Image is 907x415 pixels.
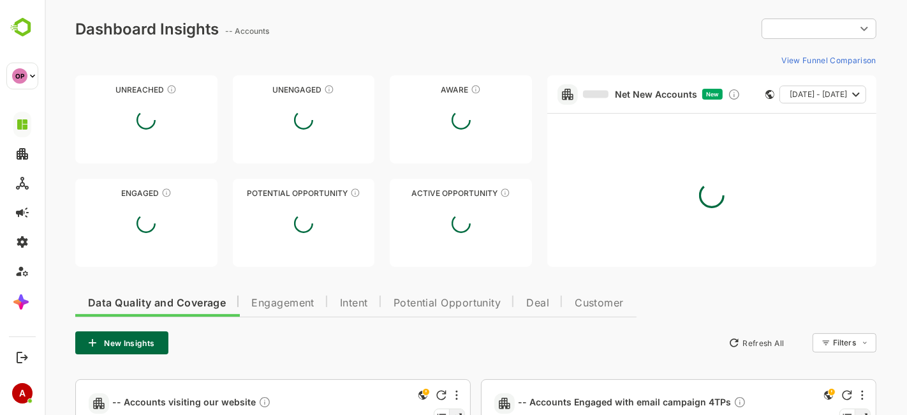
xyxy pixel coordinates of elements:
[426,84,436,94] div: These accounts have just entered the buying cycle and need further nurturing
[6,15,39,40] img: BambooboxLogoMark.f1c84d78b4c51b1a7b5f700c9845e183.svg
[683,88,696,101] div: Discover new ICP-fit accounts showing engagement — via intent surges, anonymous website visits, L...
[12,383,33,404] div: A
[295,298,323,308] span: Intent
[788,338,811,347] div: Filters
[31,188,173,198] div: Engaged
[530,298,579,308] span: Customer
[473,396,702,411] span: -- Accounts Engaged with email campaign 4TPs
[188,188,330,198] div: Potential Opportunity
[12,68,27,84] div: OP
[661,91,674,98] span: New
[31,331,124,354] button: New Insights
[207,298,270,308] span: Engagement
[392,390,402,400] div: Refresh
[306,188,316,198] div: These accounts are MQAs and can be passed on to Inside Sales
[538,89,653,100] a: Net New Accounts
[689,396,702,411] div: Description not present
[31,20,174,38] div: Dashboard Insights
[776,388,792,405] div: This is a global insight. Segment selection is not applicable for this view
[717,17,832,40] div: ​
[455,188,466,198] div: These accounts have open opportunities which might be at any of the Sales Stages
[43,298,181,308] span: Data Quality and Coverage
[68,396,232,411] a: -- Accounts visiting our websiteDescription not present
[279,84,290,94] div: These accounts have not shown enough engagement and need nurturing
[188,85,330,94] div: Unengaged
[473,396,707,411] a: -- Accounts Engaged with email campaign 4TPsDescription not present
[13,349,31,366] button: Logout
[345,85,487,94] div: Aware
[745,86,802,103] span: [DATE] - [DATE]
[68,396,226,411] span: -- Accounts visiting our website
[117,188,127,198] div: These accounts are warm, further nurturing would qualify them to MQAs
[721,90,730,99] div: This card does not support filter and segments
[411,390,413,400] div: More
[31,85,173,94] div: Unreached
[678,333,745,353] button: Refresh All
[122,84,132,94] div: These accounts have not been engaged with for a defined time period
[482,298,505,308] span: Deal
[181,26,228,36] ag: -- Accounts
[345,188,487,198] div: Active Opportunity
[732,50,832,70] button: View Funnel Comparison
[371,388,386,405] div: This is a global insight. Segment selection is not applicable for this view
[214,396,226,411] div: Description not present
[735,86,822,103] button: [DATE] - [DATE]
[787,331,832,354] div: Filters
[816,390,819,400] div: More
[349,298,457,308] span: Potential Opportunity
[797,390,807,400] div: Refresh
